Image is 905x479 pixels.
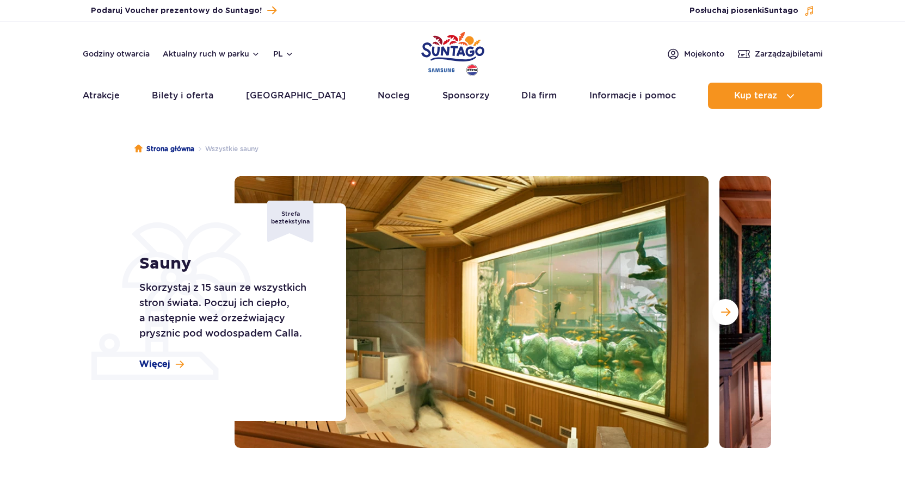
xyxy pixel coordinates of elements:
span: Posłuchaj piosenki [689,5,798,16]
a: Więcej [139,358,184,370]
a: Zarządzajbiletami [737,47,823,60]
button: Następny slajd [712,299,738,325]
a: Dla firm [521,83,557,109]
a: Strona główna [134,144,194,154]
button: Aktualny ruch w parku [163,49,260,58]
a: Sponsorzy [442,83,489,109]
a: [GEOGRAPHIC_DATA] [246,83,346,109]
span: Zarządzaj biletami [755,48,823,59]
span: Więcej [139,358,170,370]
li: Wszystkie sauny [194,144,258,154]
img: Sauna w strefie Relax z dużym akwarium na ścianie, przytulne wnętrze i drewniane ławki [235,176,709,448]
a: Atrakcje [83,83,120,109]
a: Nocleg [378,83,410,109]
a: Bilety i oferta [152,83,213,109]
button: pl [273,48,294,59]
div: Strefa beztekstylna [267,201,313,242]
a: Podaruj Voucher prezentowy do Suntago! [91,3,276,18]
p: Skorzystaj z 15 saun ze wszystkich stron świata. Poczuj ich ciepło, a następnie weź orzeźwiający ... [139,280,322,341]
span: Podaruj Voucher prezentowy do Suntago! [91,5,262,16]
a: Mojekonto [667,47,724,60]
span: Moje konto [684,48,724,59]
span: Kup teraz [734,91,777,101]
button: Posłuchaj piosenkiSuntago [689,5,815,16]
h1: Sauny [139,254,322,273]
a: Informacje i pomoc [589,83,676,109]
span: Suntago [764,7,798,15]
button: Kup teraz [708,83,822,109]
a: Park of Poland [421,27,484,77]
a: Godziny otwarcia [83,48,150,59]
